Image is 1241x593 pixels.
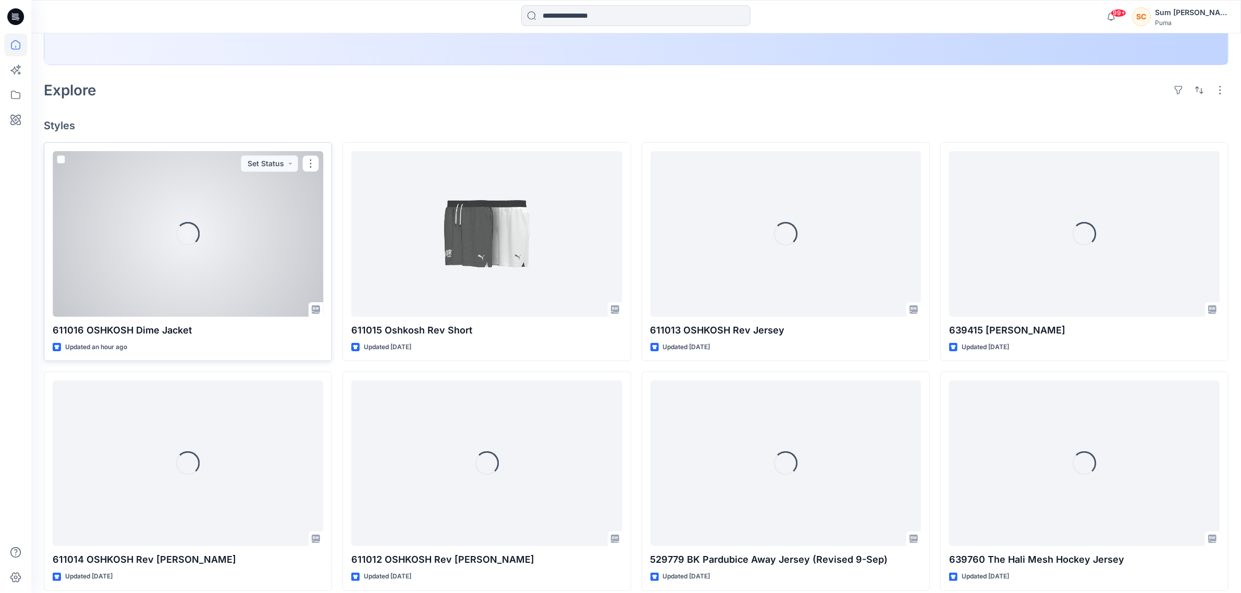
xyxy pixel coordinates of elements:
p: Updated [DATE] [962,342,1009,353]
p: 639415 [PERSON_NAME] [949,323,1220,338]
p: 611015 Oshkosh Rev Short [351,323,622,338]
p: Updated [DATE] [663,571,710,582]
p: 611016 OSHKOSH Dime Jacket [53,323,323,338]
div: Puma [1155,19,1228,27]
p: 639760 The Hali Mesh Hockey Jersey [949,552,1220,567]
h2: Explore [44,82,96,98]
p: 611012 OSHKOSH Rev [PERSON_NAME] [351,552,622,567]
span: 99+ [1111,9,1126,17]
p: Updated [DATE] [65,571,113,582]
p: Updated an hour ago [65,342,127,353]
p: Updated [DATE] [663,342,710,353]
a: 611015 Oshkosh Rev Short [351,151,622,317]
div: Sum [PERSON_NAME] [1155,6,1228,19]
p: Updated [DATE] [962,571,1009,582]
h4: Styles [44,119,1228,132]
p: 611014 OSHKOSH Rev [PERSON_NAME] [53,552,323,567]
p: Updated [DATE] [364,342,411,353]
p: 611013 OSHKOSH Rev Jersey [650,323,921,338]
div: SC [1132,7,1151,26]
p: 529779 BK Pardubice Away Jersey (Revised 9-Sep) [650,552,921,567]
p: Updated [DATE] [364,571,411,582]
